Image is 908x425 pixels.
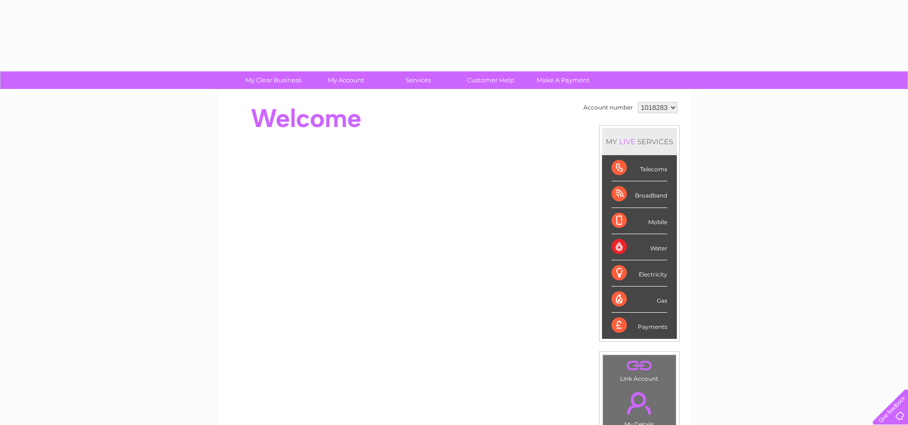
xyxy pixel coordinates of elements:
a: . [605,386,673,420]
a: My Account [306,71,385,89]
a: My Clear Business [234,71,313,89]
div: Electricity [612,260,667,287]
div: LIVE [617,137,637,146]
div: Mobile [612,208,667,234]
div: Water [612,234,667,260]
div: MY SERVICES [602,128,677,155]
a: Make A Payment [524,71,602,89]
div: Payments [612,313,667,338]
div: Telecoms [612,155,667,181]
a: . [605,357,673,374]
a: Services [379,71,458,89]
td: Link Account [602,355,676,385]
div: Gas [612,287,667,313]
div: Broadband [612,181,667,208]
a: Customer Help [451,71,530,89]
td: Account number [581,99,635,116]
